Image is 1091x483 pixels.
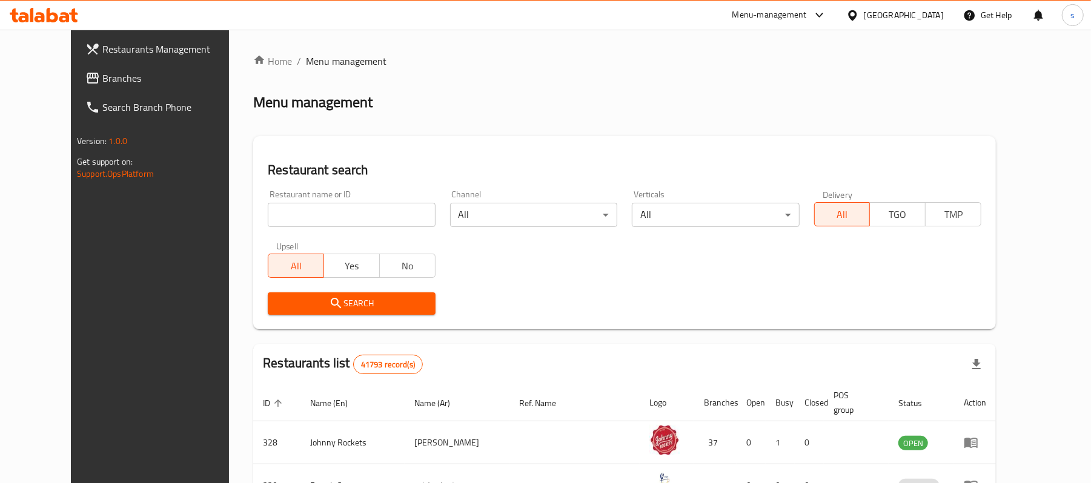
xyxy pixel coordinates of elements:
[263,354,423,374] h2: Restaurants list
[268,254,324,278] button: All
[310,396,363,410] span: Name (En)
[737,421,766,464] td: 0
[323,254,380,278] button: Yes
[268,161,981,179] h2: Restaurant search
[649,425,680,455] img: Johnny Rockets
[273,257,319,275] span: All
[76,93,253,122] a: Search Branch Phone
[329,257,375,275] span: Yes
[353,355,423,374] div: Total records count
[864,8,944,22] div: [GEOGRAPHIC_DATA]
[450,203,617,227] div: All
[694,384,737,421] th: Branches
[925,202,981,226] button: TMP
[253,93,373,112] h2: Menu management
[268,292,435,315] button: Search
[814,202,870,226] button: All
[766,384,795,421] th: Busy
[898,396,938,410] span: Status
[76,64,253,93] a: Branches
[820,206,866,223] span: All
[694,421,737,464] td: 37
[77,154,133,169] span: Get support on:
[964,435,986,450] div: Menu
[795,421,824,464] td: 0
[102,42,244,56] span: Restaurants Management
[520,396,572,410] span: Ref. Name
[795,384,824,421] th: Closed
[898,436,928,450] span: OPEN
[108,133,127,149] span: 1.0.0
[77,133,107,149] span: Version:
[77,166,154,182] a: Support.OpsPlatform
[102,100,244,114] span: Search Branch Phone
[277,296,425,311] span: Search
[737,384,766,421] th: Open
[1070,8,1075,22] span: s
[898,436,928,450] div: OPEN
[102,71,244,85] span: Branches
[253,421,300,464] td: 328
[414,396,466,410] span: Name (Ar)
[385,257,431,275] span: No
[732,8,807,22] div: Menu-management
[834,388,874,417] span: POS group
[297,54,301,68] li: /
[268,203,435,227] input: Search for restaurant name or ID..
[869,202,926,226] button: TGO
[875,206,921,223] span: TGO
[632,203,799,227] div: All
[640,384,694,421] th: Logo
[954,384,996,421] th: Action
[300,421,405,464] td: Johnny Rockets
[276,241,299,250] label: Upsell
[405,421,510,464] td: [PERSON_NAME]
[962,350,991,379] div: Export file
[253,54,292,68] a: Home
[76,34,253,64] a: Restaurants Management
[306,54,386,68] span: Menu management
[930,206,977,223] span: TMP
[253,54,996,68] nav: breadcrumb
[766,421,795,464] td: 1
[354,359,422,370] span: 41793 record(s)
[263,396,286,410] span: ID
[379,254,436,278] button: No
[823,190,853,199] label: Delivery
